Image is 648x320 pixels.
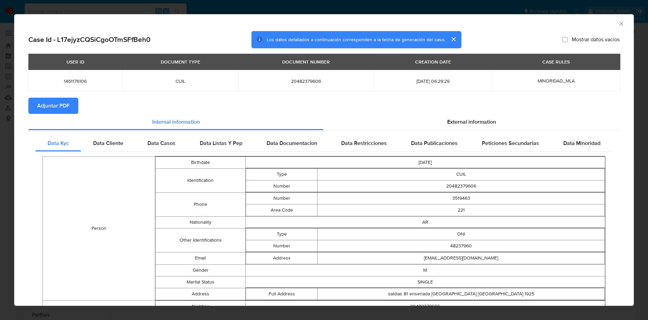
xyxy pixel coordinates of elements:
span: MINORIDAD_MLA [538,77,575,84]
td: DNI [318,228,605,240]
span: CUIL [131,78,231,84]
td: Nationality [156,216,245,228]
span: Adjuntar PDF [37,98,70,113]
div: DOCUMENT TYPE [157,56,204,68]
td: Type [246,228,318,240]
span: 20482379606 [246,78,366,84]
div: CREATION DATE [411,56,455,68]
span: Los datos detallados a continuación corresponden a la fecha de generación del caso. [267,36,445,43]
td: Identification [156,168,245,192]
button: Cerrar ventana [618,20,624,26]
td: Area Code [246,204,318,216]
td: 48237960 [318,240,605,252]
span: External information [447,118,496,126]
span: Mostrar datos vacíos [572,36,620,43]
span: Data Minoridad [563,139,600,147]
h2: Case Id - L17ejyzCQSiCgoOTmSFfBeh0 [28,35,151,44]
td: M [245,264,605,276]
span: 1461176106 [36,78,114,84]
td: Number [246,180,318,192]
button: Adjuntar PDF [28,98,78,114]
td: Gender [156,264,245,276]
td: Number [246,240,318,252]
span: Peticiones Secundarias [482,139,539,147]
td: Other Identifications [156,228,245,252]
div: Detailed info [28,114,620,130]
span: Data Kyc [48,139,69,147]
td: saldias 81 ensenada [GEOGRAPHIC_DATA] [GEOGRAPHIC_DATA] 1925 [318,288,605,300]
td: Email [156,252,245,264]
span: [DATE] 06:29:29 [382,78,484,84]
td: SINGLE [245,276,605,288]
div: USER ID [62,56,88,68]
td: Phone [156,192,245,216]
td: [DATE] [245,156,605,168]
td: 20482379606 [318,180,605,192]
div: closure-recommendation-modal [14,14,634,306]
td: AR [245,216,605,228]
td: Marital Status [156,276,245,288]
td: Type [246,168,318,180]
span: Data Casos [147,139,175,147]
td: CUIL [318,168,605,180]
div: CASE RULES [538,56,574,68]
td: 20482379606 [245,300,605,312]
span: Data Restricciones [341,139,387,147]
td: Full Address [246,288,318,300]
td: 3519463 [318,192,605,204]
td: Address [246,252,318,264]
td: Birthdate [156,156,245,168]
td: Address [156,288,245,300]
span: Data Cliente [93,139,123,147]
span: Data Documentacion [267,139,317,147]
td: Number [246,192,318,204]
span: Data Listas Y Pep [200,139,242,147]
div: DOCUMENT NUMBER [278,56,334,68]
span: Data Publicaciones [411,139,458,147]
input: Mostrar datos vacíos [562,37,568,42]
td: [EMAIL_ADDRESS][DOMAIN_NAME] [318,252,605,264]
td: Person [43,156,155,300]
button: cerrar [445,31,461,47]
td: 221 [318,204,605,216]
span: Internal information [152,118,200,126]
td: Number [156,300,245,312]
div: Detailed internal info [35,135,613,151]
